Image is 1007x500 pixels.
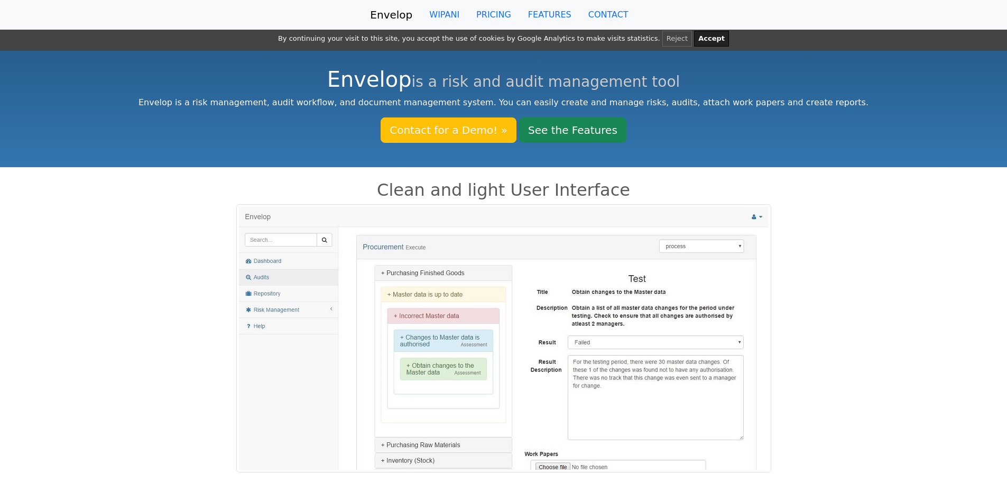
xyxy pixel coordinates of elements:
a: Contact for a Demo! » [381,117,516,143]
button: Accept [694,31,729,47]
a: Envelop [370,4,412,25]
small: is a risk and audit management tool [412,73,680,90]
span: By continuing your visit to this site, you accept the use of cookies by Google Analytics to make ... [278,34,660,42]
a: CONTACT [580,4,637,25]
img: An example of an audit excution page. [236,204,771,472]
a: PRICING [468,4,520,25]
a: FEATURES [520,4,580,25]
a: WIPANI [421,4,468,25]
button: Reject [662,31,692,47]
h1: Envelop [54,67,953,92]
p: Envelop is a risk management, audit workflow, and document management system. You can easily crea... [54,96,953,109]
a: See the Features [519,117,626,143]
